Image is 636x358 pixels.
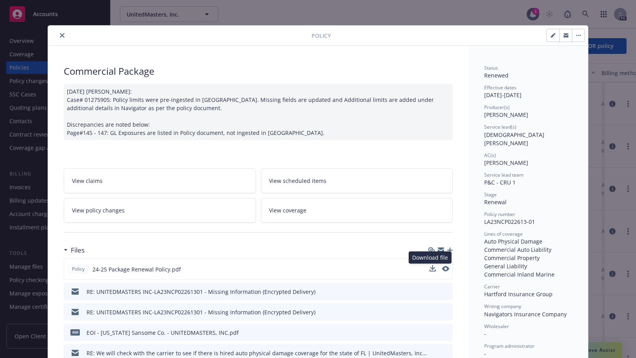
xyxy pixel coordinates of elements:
div: [DATE] [PERSON_NAME]: Case# 01275905: Policy limits were pre-ingested in [GEOGRAPHIC_DATA]. Missi... [64,84,453,140]
div: Auto Physical Damage [484,237,572,245]
span: Renewed [484,72,509,79]
div: Commercial Auto Liability [484,245,572,254]
button: preview file [442,288,450,296]
span: Lines of coverage [484,231,523,237]
h3: Files [71,245,85,255]
span: View scheduled items [269,177,326,185]
span: Renewal [484,198,507,206]
button: download file [430,349,436,357]
span: Wholesaler [484,323,509,330]
span: AC(s) [484,152,496,159]
span: [PERSON_NAME] [484,111,528,118]
span: View policy changes [72,206,125,214]
span: Stage [484,191,497,198]
span: pdf [70,329,80,335]
span: Carrier [484,283,500,290]
button: preview file [442,266,449,271]
span: Policy [312,31,331,40]
span: Writing company [484,303,521,310]
span: Service lead team [484,172,524,178]
span: Hartford Insurance Group [484,290,553,298]
span: Effective dates [484,84,516,91]
button: download file [430,265,436,273]
span: - [484,350,486,357]
button: download file [430,328,436,337]
div: Commercial Package [64,65,453,78]
span: Policy number [484,211,515,218]
button: close [57,31,67,40]
div: Commercial Inland Marine [484,270,572,279]
span: Policy [70,266,86,273]
div: [DATE] - [DATE] [484,84,572,99]
a: View coverage [261,198,453,223]
span: View coverage [269,206,306,214]
span: [DEMOGRAPHIC_DATA][PERSON_NAME] [484,131,544,147]
button: download file [430,288,436,296]
div: Commercial Property [484,254,572,262]
span: LA23NCP022613-01 [484,218,535,225]
a: View claims [64,168,256,193]
span: [PERSON_NAME] [484,159,528,166]
button: download file [430,308,436,316]
span: Program administrator [484,343,535,349]
span: View claims [72,177,103,185]
div: RE: We will check with the carrier to see if there is hired auto physical damage coverage for the... [87,349,427,357]
div: Download file [409,251,452,264]
span: P&C - CRU 1 [484,179,516,186]
span: 24-25 Package Renewal Policy.pdf [92,265,181,273]
div: RE: UNITEDMASTERS INC-LA23NCP02261301 - Missing Information (Encrypted Delivery) [87,288,315,296]
div: General Liability [484,262,572,270]
span: Navigators Insurance Company [484,310,567,318]
a: View policy changes [64,198,256,223]
button: preview file [442,308,450,316]
button: preview file [442,328,450,337]
button: preview file [442,265,449,273]
button: download file [430,265,436,271]
div: RE: UNITEDMASTERS INC-LA23NCP02261301 - Missing Information (Encrypted Delivery) [87,308,315,316]
span: Status [484,65,498,71]
span: Producer(s) [484,104,510,111]
span: - [484,330,486,338]
div: Files [64,245,85,255]
div: EOI - [US_STATE] Sansome Co. - UNITEDMASTERS, INC.pdf [87,328,239,337]
span: Service lead(s) [484,124,516,130]
a: View scheduled items [261,168,453,193]
button: preview file [442,349,450,357]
